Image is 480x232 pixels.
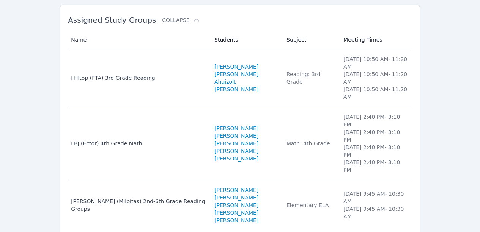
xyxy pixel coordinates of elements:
[68,16,156,25] span: Assigned Study Groups
[71,140,205,147] div: LBJ (Ector) 4th Grade Math
[343,143,408,159] li: [DATE] 2:40 PM - 3:10 PM
[68,180,412,230] tr: [PERSON_NAME] (Milpitas) 2nd-6th Grade Reading Groups[PERSON_NAME][PERSON_NAME][PERSON_NAME][PERS...
[214,63,258,70] a: [PERSON_NAME]
[68,49,412,107] tr: Hilltop (FTA) 3rd Grade Reading[PERSON_NAME][PERSON_NAME]Ahuizolt [PERSON_NAME]Reading: 3rd Grade...
[343,190,408,205] li: [DATE] 9:45 AM - 10:30 AM
[343,70,408,86] li: [DATE] 10:50 AM - 11:20 AM
[214,140,258,147] a: [PERSON_NAME]
[214,78,277,93] a: Ahuizolt [PERSON_NAME]
[343,205,408,220] li: [DATE] 9:45 AM - 10:30 AM
[68,31,210,49] th: Name
[71,74,205,82] div: Hilltop (FTA) 3rd Grade Reading
[214,194,258,201] a: [PERSON_NAME]
[343,159,408,174] li: [DATE] 2:40 PM - 3:10 PM
[286,140,334,147] div: Math: 4th Grade
[343,128,408,143] li: [DATE] 2:40 PM - 3:10 PM
[214,70,258,78] a: [PERSON_NAME]
[214,201,258,209] a: [PERSON_NAME]
[282,31,339,49] th: Subject
[214,216,258,224] a: [PERSON_NAME]
[343,113,408,128] li: [DATE] 2:40 PM - 3:10 PM
[343,86,408,101] li: [DATE] 10:50 AM - 11:20 AM
[214,209,258,216] a: [PERSON_NAME]
[214,125,258,132] a: [PERSON_NAME]
[214,155,258,162] a: [PERSON_NAME]
[286,201,334,209] div: Elementary ELA
[286,70,334,86] div: Reading: 3rd Grade
[214,186,258,194] a: [PERSON_NAME]
[210,31,282,49] th: Students
[214,147,258,155] a: [PERSON_NAME]
[339,31,412,49] th: Meeting Times
[214,132,258,140] a: [PERSON_NAME]
[343,55,408,70] li: [DATE] 10:50 AM - 11:20 AM
[162,16,200,24] button: Collapse
[71,198,205,213] div: [PERSON_NAME] (Milpitas) 2nd-6th Grade Reading Groups
[68,107,412,180] tr: LBJ (Ector) 4th Grade Math[PERSON_NAME][PERSON_NAME][PERSON_NAME][PERSON_NAME][PERSON_NAME]Math: ...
